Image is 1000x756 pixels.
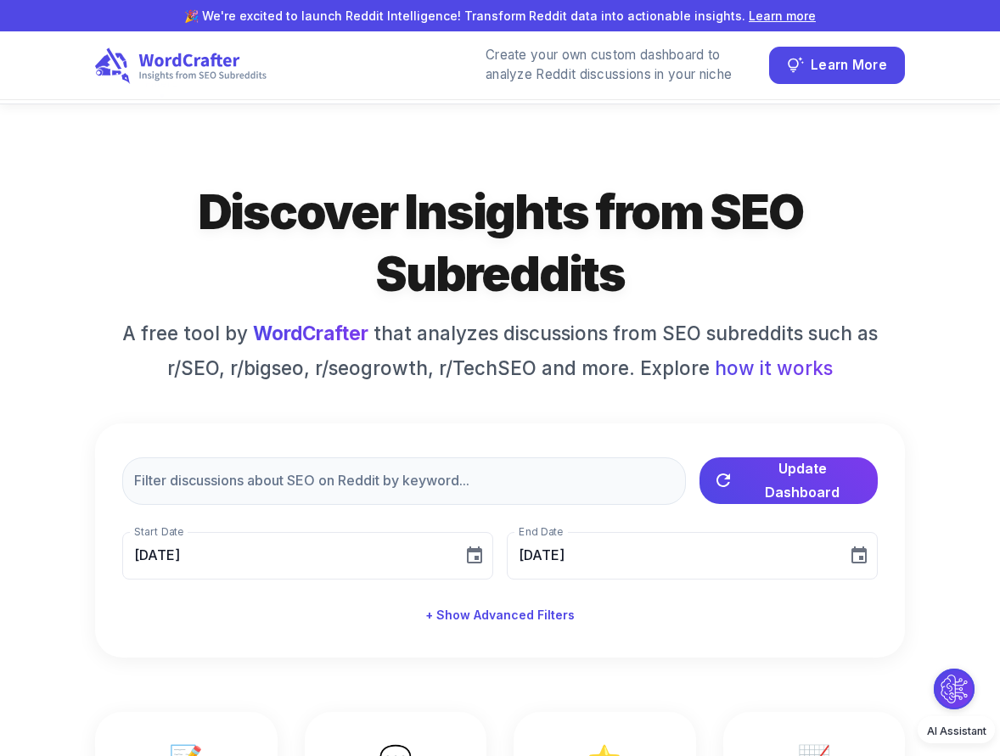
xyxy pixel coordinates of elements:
[486,46,749,85] div: Create your own custom dashboard to analyze Reddit discussions in your niche
[95,182,905,305] h1: Discover Insights from SEO Subreddits
[811,54,887,77] span: Learn More
[27,7,973,25] p: 🎉 We're excited to launch Reddit Intelligence! Transform Reddit data into actionable insights.
[253,322,368,344] a: WordCrafter
[927,725,986,737] span: AI Assistant
[95,319,905,383] h6: A free tool by that analyzes discussions from SEO subreddits such as r/SEO, r/bigseo, r/seogrowth...
[749,8,816,23] a: Learn more
[769,47,905,85] button: Learn More
[715,354,833,383] span: how it works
